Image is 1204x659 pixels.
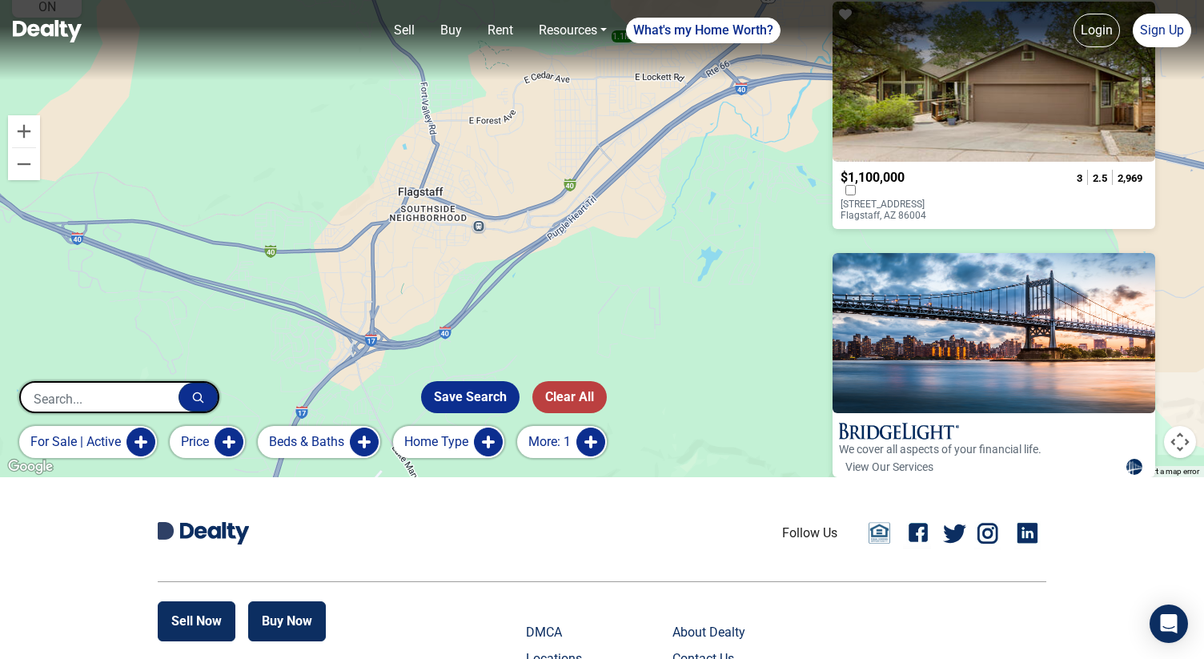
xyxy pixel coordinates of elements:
[526,621,605,645] a: DMCA
[8,115,40,147] button: Zoom in
[1150,605,1188,643] div: Open Intercom Messenger
[481,14,520,46] a: Rent
[841,185,861,195] label: Compare
[19,426,157,458] button: for sale | active
[841,170,905,185] span: $1,100,000
[1074,14,1120,47] a: Login
[672,621,752,645] a: About Dealty
[839,413,959,443] img: New York City Bridge
[841,199,969,221] p: [STREET_ADDRESS] Flagstaff, AZ 86004
[517,426,607,458] button: More: 1
[1126,459,1142,475] img: Website Logo
[943,517,966,549] a: Twitter
[421,381,520,413] button: Save Search
[158,601,235,641] button: Sell Now
[258,426,380,458] button: Beds & Baths
[8,611,56,659] iframe: BigID CMP Widget
[532,381,607,413] button: Clear All
[974,517,1006,549] a: Instagram
[13,20,82,42] img: Dealty - Buy, Sell & Rent Homes
[1133,14,1191,47] a: Sign Up
[1164,426,1196,458] button: Map camera controls
[1093,172,1107,184] span: 2.5
[387,14,421,46] a: Sell
[180,522,249,544] img: Dealty
[248,601,326,641] button: Buy Now
[393,426,504,458] button: Home Type
[839,443,1149,456] p: We cover all aspects of your financial life.
[1118,172,1142,184] span: 2,969
[845,460,933,473] span: View Our Services
[1077,172,1082,184] span: 3
[1014,517,1046,549] a: Linkedin
[434,14,468,46] a: Buy
[626,18,781,43] a: What's my Home Worth?
[158,522,174,540] img: Dealty D
[21,383,179,415] input: Search...
[532,14,613,46] a: Resources
[8,148,40,180] button: Zoom out
[782,524,837,543] li: Follow Us
[903,517,935,549] a: Facebook
[170,426,245,458] button: Price
[863,521,895,545] a: Email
